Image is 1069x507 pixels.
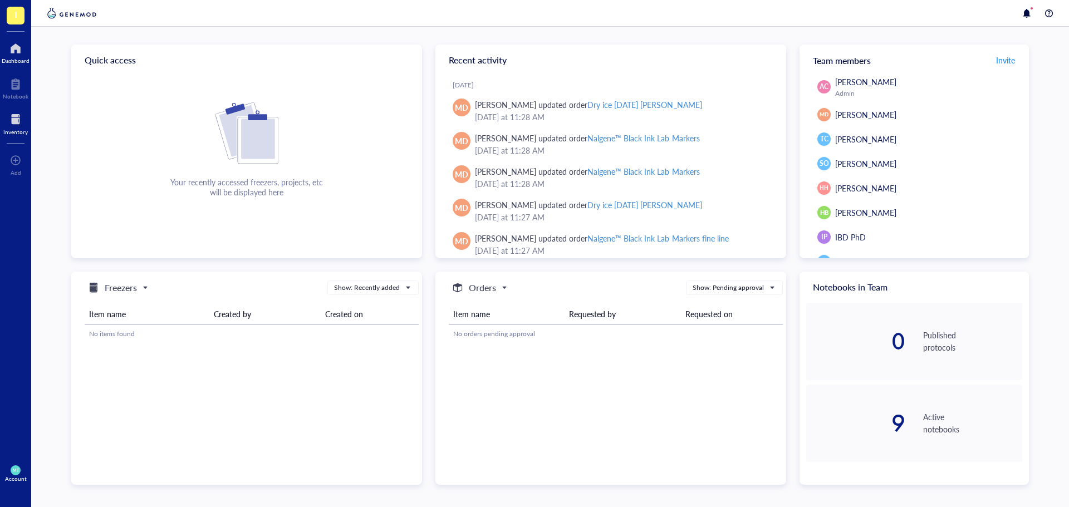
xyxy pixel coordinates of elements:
[587,132,699,144] div: Nalgene™ Black Ink Lab Markers
[923,329,1022,353] div: Published protocols
[105,281,137,294] h5: Freezers
[835,256,885,267] span: Kaline Arnauts
[835,158,896,169] span: [PERSON_NAME]
[996,55,1015,66] span: Invite
[565,304,680,324] th: Requested by
[2,40,30,64] a: Dashboard
[821,232,827,242] span: IP
[444,194,777,228] a: MD[PERSON_NAME] updated orderDry ice [DATE] [PERSON_NAME][DATE] at 11:27 AM
[923,411,1022,435] div: Active notebooks
[3,111,28,135] a: Inventory
[455,101,468,114] span: MD
[455,135,468,147] span: MD
[820,82,828,92] span: AC
[475,178,768,190] div: [DATE] at 11:28 AM
[170,177,323,197] div: Your recently accessed freezers, projects, etc will be displayed here
[835,183,896,194] span: [PERSON_NAME]
[835,89,1018,98] div: Admin
[806,412,905,434] div: 9
[11,169,21,176] div: Add
[681,304,783,324] th: Requested on
[3,129,28,135] div: Inventory
[71,45,422,76] div: Quick access
[820,208,828,218] span: HB
[800,45,1029,76] div: Team members
[587,199,702,210] div: Dry ice [DATE] [PERSON_NAME]
[444,127,777,161] a: MD[PERSON_NAME] updated orderNalgene™ Black Ink Lab Markers[DATE] at 11:28 AM
[475,211,768,223] div: [DATE] at 11:27 AM
[475,232,729,244] div: [PERSON_NAME] updated order
[45,7,99,20] img: genemod-logo
[820,111,828,119] span: MD
[806,330,905,352] div: 0
[835,76,896,87] span: [PERSON_NAME]
[820,159,829,169] span: SO
[215,102,278,164] img: Cf+DiIyRRx+BTSbnYhsZzE9to3+AfuhVxcka4spAAAAAElFTkSuQmCC
[321,304,419,324] th: Created on
[444,94,777,127] a: MD[PERSON_NAME] updated orderDry ice [DATE] [PERSON_NAME][DATE] at 11:28 AM
[444,161,777,194] a: MD[PERSON_NAME] updated orderNalgene™ Black Ink Lab Markers[DATE] at 11:28 AM
[14,7,17,21] span: I
[835,134,896,145] span: [PERSON_NAME]
[453,81,777,90] div: [DATE]
[835,232,866,243] span: IBD PhD
[2,57,30,64] div: Dashboard
[587,233,728,244] div: Nalgene™ Black Ink Lab Markers fine line
[587,166,699,177] div: Nalgene™ Black Ink Lab Markers
[835,207,896,218] span: [PERSON_NAME]
[435,45,786,76] div: Recent activity
[453,329,778,339] div: No orders pending approval
[475,165,700,178] div: [PERSON_NAME] updated order
[3,93,28,100] div: Notebook
[469,281,496,294] h5: Orders
[209,304,321,324] th: Created by
[475,111,768,123] div: [DATE] at 11:28 AM
[996,51,1016,69] button: Invite
[3,75,28,100] a: Notebook
[820,134,828,144] span: TC
[85,304,209,324] th: Item name
[5,475,27,482] div: Account
[455,235,468,247] span: MD
[820,184,828,192] span: HH
[334,283,400,293] div: Show: Recently added
[820,257,828,267] span: KA
[475,199,702,211] div: [PERSON_NAME] updated order
[587,99,702,110] div: Dry ice [DATE] [PERSON_NAME]
[475,132,700,144] div: [PERSON_NAME] updated order
[449,304,565,324] th: Item name
[455,168,468,180] span: MD
[89,329,414,339] div: No items found
[444,228,777,261] a: MD[PERSON_NAME] updated orderNalgene™ Black Ink Lab Markers fine line[DATE] at 11:27 AM
[475,144,768,156] div: [DATE] at 11:28 AM
[693,283,764,293] div: Show: Pending approval
[800,272,1029,303] div: Notebooks in Team
[835,109,896,120] span: [PERSON_NAME]
[475,99,702,111] div: [PERSON_NAME] updated order
[13,468,18,472] span: MT
[455,201,468,214] span: MD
